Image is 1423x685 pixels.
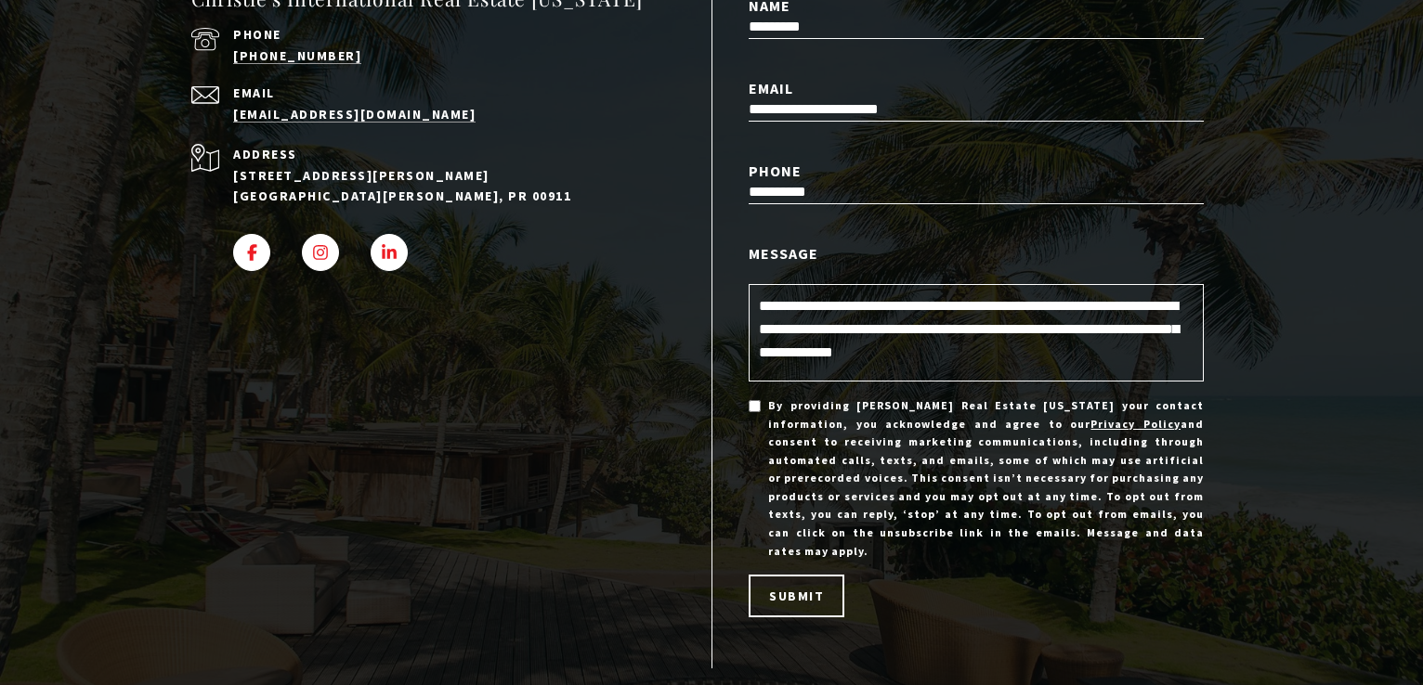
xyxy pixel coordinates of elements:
button: Submit [749,575,844,617]
a: FACEBOOK [233,234,270,271]
label: Phone [749,159,1204,183]
label: Message [749,241,1204,265]
label: Email [749,76,1204,100]
p: Address [233,144,659,164]
a: Privacy Policy [1090,417,1181,431]
p: [STREET_ADDRESS][PERSON_NAME] [GEOGRAPHIC_DATA][PERSON_NAME], PR 00911 [233,165,659,207]
span: By providing [PERSON_NAME] Real Estate [US_STATE] your contact information, you acknowledge and a... [768,396,1204,560]
span: Submit [769,588,824,604]
a: call (939) 337-3000 [233,47,361,64]
a: LINKEDIN [371,234,408,271]
p: Email [233,86,659,99]
input: By providing [PERSON_NAME] Real Estate [US_STATE] your contact information, you acknowledge and a... [749,400,761,412]
a: [EMAIL_ADDRESS][DOMAIN_NAME] [233,106,476,123]
a: INSTAGRAM [302,234,339,271]
p: Phone [233,28,659,41]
